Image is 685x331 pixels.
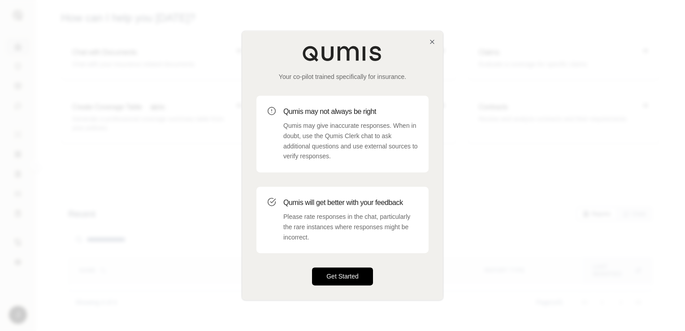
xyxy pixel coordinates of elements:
[312,268,373,286] button: Get Started
[283,212,418,242] p: Please rate responses in the chat, particularly the rare instances where responses might be incor...
[283,197,418,208] h3: Qumis will get better with your feedback
[283,121,418,161] p: Qumis may give inaccurate responses. When in doubt, use the Qumis Clerk chat to ask additional qu...
[256,72,429,81] p: Your co-pilot trained specifically for insurance.
[283,106,418,117] h3: Qumis may not always be right
[302,45,383,61] img: Qumis Logo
